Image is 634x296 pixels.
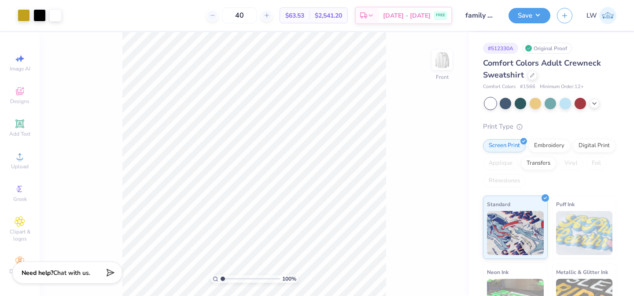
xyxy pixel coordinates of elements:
div: # 512330A [483,43,518,54]
span: Decorate [9,268,30,275]
div: Embroidery [528,139,570,152]
span: [DATE] - [DATE] [383,11,431,20]
span: Puff Ink [556,200,575,209]
span: 100 % [282,275,296,283]
img: Puff Ink [556,211,613,255]
span: Standard [487,200,510,209]
input: – – [222,7,257,23]
span: $2,541.20 [315,11,342,20]
span: Designs [10,98,29,105]
span: # 1566 [520,83,535,91]
span: Upload [11,163,29,170]
img: Standard [487,211,544,255]
img: Lauren Winslow [599,7,616,24]
button: Save [509,8,550,23]
span: FREE [436,12,445,18]
span: Add Text [9,130,30,137]
div: Screen Print [483,139,526,152]
span: Comfort Colors [483,83,516,91]
span: Image AI [10,65,30,72]
span: Clipart & logos [4,228,35,242]
span: $63.53 [285,11,304,20]
span: Comfort Colors Adult Crewneck Sweatshirt [483,58,601,80]
span: Greek [13,196,27,203]
span: Neon Ink [487,267,509,277]
span: Minimum Order: 12 + [540,83,584,91]
span: LW [586,11,597,21]
span: Chat with us. [53,269,90,277]
strong: Need help? [22,269,53,277]
div: Vinyl [559,157,583,170]
div: Rhinestones [483,174,526,188]
div: Transfers [521,157,556,170]
div: Foil [586,157,607,170]
img: Front [433,51,451,69]
div: Print Type [483,122,616,132]
a: LW [586,7,616,24]
div: Front [436,73,449,81]
span: Metallic & Glitter Ink [556,267,608,277]
input: Untitled Design [459,7,502,24]
div: Applique [483,157,518,170]
div: Digital Print [573,139,616,152]
div: Original Proof [523,43,572,54]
